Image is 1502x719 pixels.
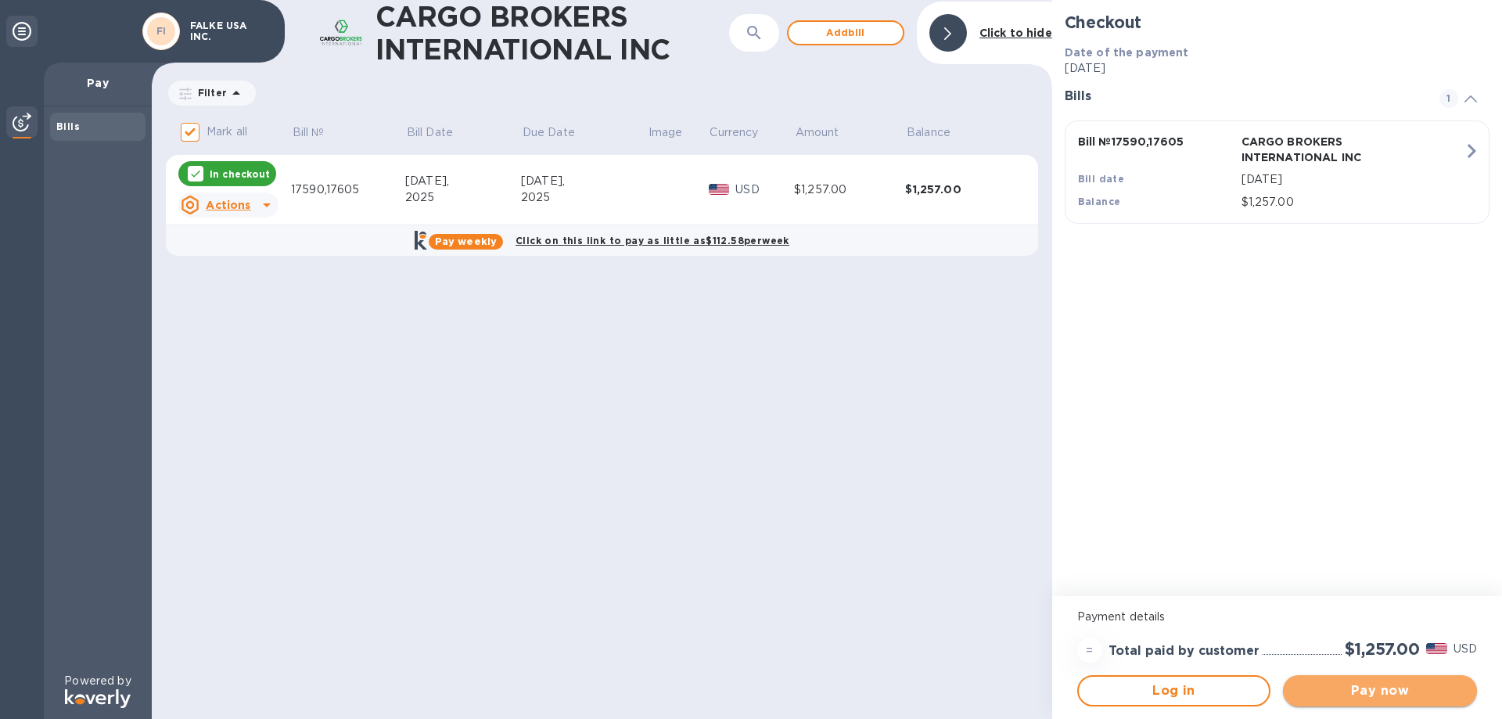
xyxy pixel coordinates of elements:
div: $1,257.00 [905,182,1017,197]
span: Bill № [293,124,345,141]
span: Bill Date [407,124,473,141]
p: Mark all [207,124,247,140]
div: $1,257.00 [794,182,905,198]
p: Powered by [64,673,131,689]
div: = [1077,638,1102,663]
span: Balance [907,124,971,141]
b: Date of the payment [1065,46,1189,59]
p: USD [735,182,794,198]
p: [DATE] [1065,60,1489,77]
p: Bill № 17590,17605 [1078,134,1235,149]
b: Balance [1078,196,1121,207]
u: Actions [206,199,250,211]
button: Pay now [1283,675,1477,706]
img: USD [1426,643,1447,654]
p: Currency [710,124,758,141]
b: Pay weekly [435,235,497,247]
b: Click to hide [979,27,1052,39]
h2: Checkout [1065,13,1489,32]
span: 1 [1439,89,1458,108]
img: USD [709,184,730,195]
span: Amount [796,124,860,141]
span: Log in [1091,681,1257,700]
div: [DATE], [405,173,521,189]
div: 2025 [405,189,521,206]
h2: $1,257.00 [1345,639,1420,659]
div: 2025 [521,189,647,206]
p: Payment details [1077,609,1477,625]
p: In checkout [210,167,270,181]
p: Due Date [523,124,575,141]
b: Bill date [1078,173,1125,185]
button: Log in [1077,675,1271,706]
p: Bill Date [407,124,453,141]
b: Bills [56,120,80,132]
p: Amount [796,124,839,141]
p: $1,257.00 [1241,194,1464,210]
span: Add bill [801,23,890,42]
p: FALKE USA INC. [190,20,268,42]
button: Addbill [787,20,904,45]
h3: Total paid by customer [1109,644,1259,659]
p: [DATE] [1241,171,1464,188]
p: Image [649,124,683,141]
p: Bill № [293,124,325,141]
p: Pay [56,75,139,91]
b: FI [156,25,167,37]
div: [DATE], [521,173,647,189]
p: Filter [192,86,227,99]
p: USD [1453,641,1477,657]
div: 17590,17605 [291,182,405,198]
span: Pay now [1295,681,1464,700]
p: Balance [907,124,950,141]
button: Bill №17590,17605CARGO BROKERS INTERNATIONAL INCBill date[DATE]Balance$1,257.00 [1065,120,1489,224]
b: Click on this link to pay as little as $112.58 per week [516,235,789,246]
p: CARGO BROKERS INTERNATIONAL INC [1241,134,1399,165]
h3: Bills [1065,89,1421,104]
span: Due Date [523,124,595,141]
img: Logo [65,689,131,708]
